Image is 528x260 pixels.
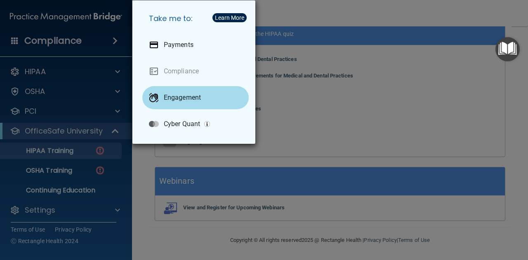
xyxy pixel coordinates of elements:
a: Cyber Quant [142,112,249,136]
button: Learn More [212,13,247,22]
a: Payments [142,33,249,56]
a: Compliance [142,60,249,83]
div: Learn More [215,15,244,21]
p: Payments [164,41,193,49]
p: Engagement [164,94,201,102]
a: Engagement [142,86,249,109]
h5: Take me to: [142,7,249,30]
button: Open Resource Center [495,37,520,61]
p: Cyber Quant [164,120,200,128]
